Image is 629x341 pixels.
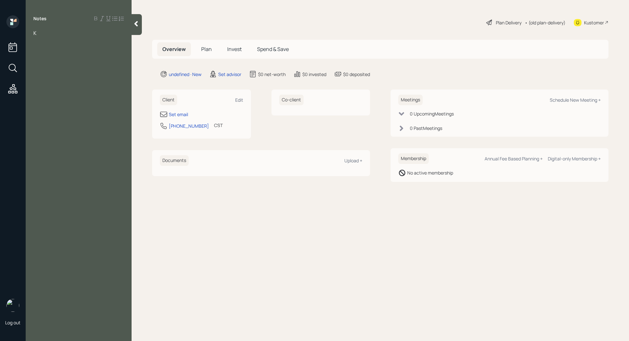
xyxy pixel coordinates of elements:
[162,46,186,53] span: Overview
[6,299,19,312] img: retirable_logo.png
[160,155,189,166] h6: Documents
[410,125,442,132] div: 0 Past Meeting s
[485,156,543,162] div: Annual Fee Based Planning +
[33,30,37,37] span: K
[548,156,601,162] div: Digital-only Membership +
[302,71,326,78] div: $0 invested
[279,95,304,105] h6: Co-client
[258,71,286,78] div: $0 net-worth
[584,19,604,26] div: Kustomer
[343,71,370,78] div: $0 deposited
[214,122,223,129] div: CST
[201,46,212,53] span: Plan
[169,71,202,78] div: undefined · New
[496,19,521,26] div: Plan Delivery
[235,97,243,103] div: Edit
[5,320,21,326] div: Log out
[160,95,177,105] h6: Client
[410,110,454,117] div: 0 Upcoming Meeting s
[550,97,601,103] div: Schedule New Meeting +
[407,169,453,176] div: No active membership
[169,111,188,118] div: Set email
[525,19,565,26] div: • (old plan-delivery)
[398,95,423,105] h6: Meetings
[33,15,47,22] label: Notes
[218,71,241,78] div: Set advisor
[344,158,362,164] div: Upload +
[227,46,242,53] span: Invest
[257,46,289,53] span: Spend & Save
[398,153,429,164] h6: Membership
[169,123,209,129] div: [PHONE_NUMBER]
